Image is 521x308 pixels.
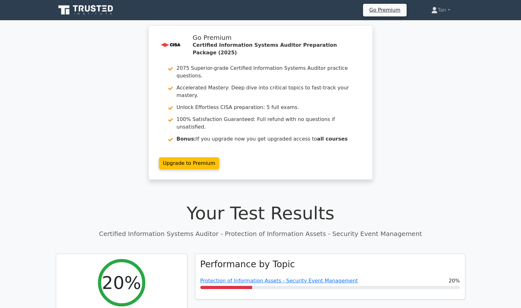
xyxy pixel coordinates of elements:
[200,259,295,270] h3: Performance by Topic
[102,272,141,293] h2: 20%
[159,157,220,169] a: Upgrade to Premium
[200,278,358,284] a: Protection of Information Assets - Security Event Management
[416,4,465,16] a: Tan
[56,229,465,239] p: Certified Information Systems Auditor - Protection of Information Assets - Security Event Management
[56,202,465,224] h1: Your Test Results
[366,6,404,14] a: Go Premium
[449,277,460,285] span: 20%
